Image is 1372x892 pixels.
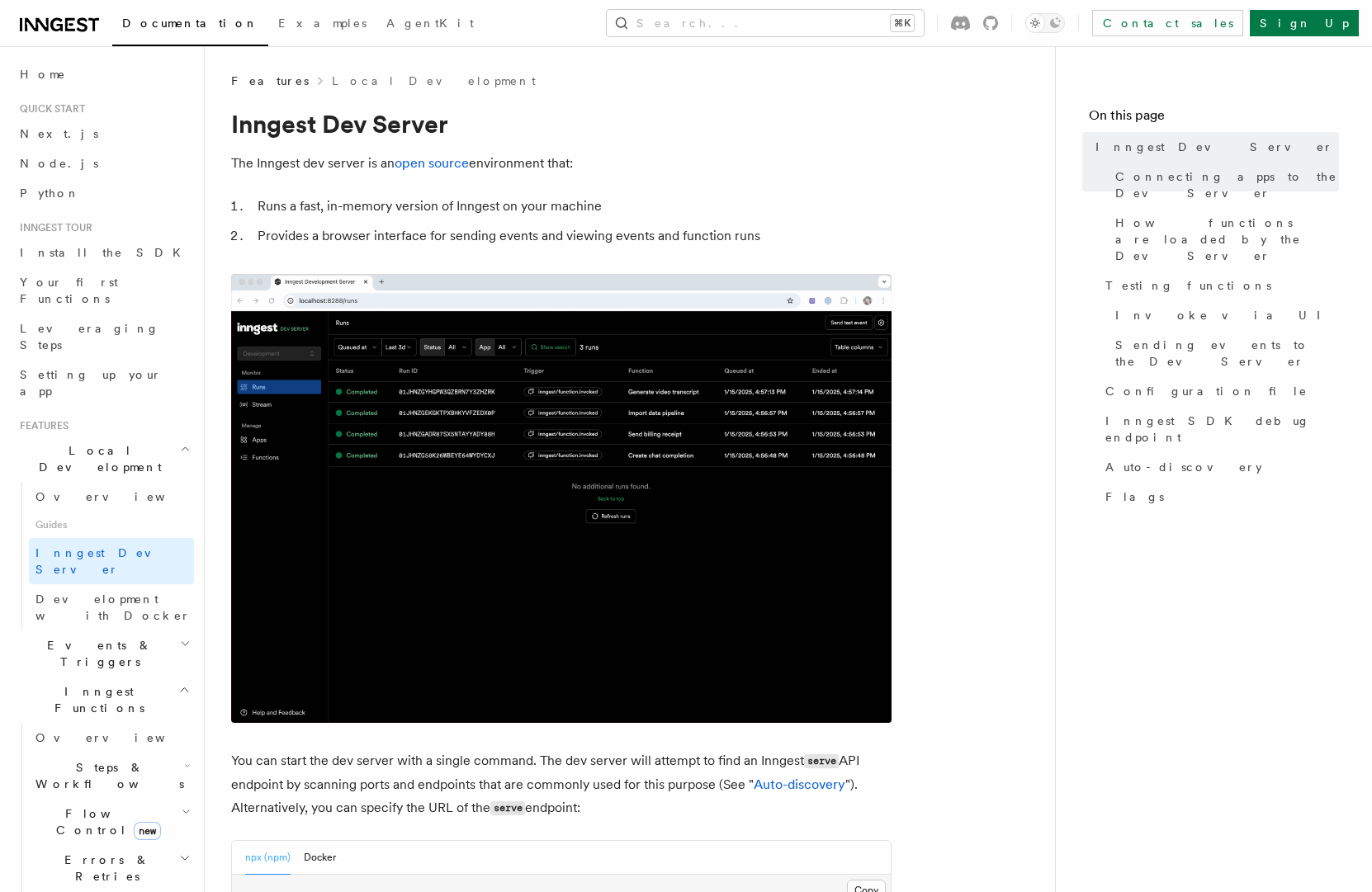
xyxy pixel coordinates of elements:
span: Overview [35,731,206,744]
span: AgentKit [386,17,474,30]
button: Local Development [13,436,194,482]
button: Errors & Retries [29,845,194,891]
a: Invoke via UI [1109,300,1339,330]
a: Python [13,178,194,208]
a: Your first Functions [13,267,194,314]
p: The Inngest dev server is an environment that: [231,152,892,175]
a: open source [395,155,469,171]
a: Sending events to the Dev Server [1109,330,1339,376]
a: Testing functions [1099,271,1339,300]
a: Auto-discovery [754,776,845,792]
span: Inngest Dev Server [35,546,177,576]
code: serve [490,801,525,815]
span: Auto-discovery [1105,459,1262,475]
span: Flow Control [29,805,182,838]
span: Events & Triggers [13,637,180,670]
a: Inngest Dev Server [29,538,194,584]
span: Home [20,66,66,83]
a: Configuration file [1099,376,1339,406]
span: Python [20,186,80,200]
a: AgentKit [376,5,484,45]
a: Overview [29,723,194,753]
span: Your first Functions [20,276,118,305]
button: npx (npm) [245,841,291,875]
button: Search...⌘K [607,10,924,36]
span: Node.js [20,157,98,170]
span: Install the SDK [20,246,191,259]
a: Sign Up [1250,10,1359,36]
a: Setting up your app [13,360,194,406]
h1: Inngest Dev Server [231,109,892,139]
span: new [134,822,161,840]
span: Features [231,73,309,89]
span: Leveraging Steps [20,322,159,352]
span: Invoke via UI [1115,307,1335,323]
a: Local Development [332,73,536,89]
span: Examples [278,17,367,30]
a: Auto-discovery [1099,452,1339,482]
span: Overview [35,490,206,503]
li: Runs a fast, in-memory version of Inngest on your machine [253,195,892,218]
a: Flags [1099,482,1339,512]
kbd: ⌘K [891,15,914,31]
span: Inngest tour [13,221,92,234]
button: Inngest Functions [13,677,194,723]
span: Next.js [20,127,98,140]
img: Dev Server Demo [231,274,892,723]
a: Development with Docker [29,584,194,630]
a: Documentation [112,5,268,46]
span: Configuration file [1105,383,1308,399]
span: Connecting apps to the Dev Server [1115,168,1339,201]
a: Overview [29,482,194,512]
a: Install the SDK [13,238,194,267]
div: Local Development [13,482,194,630]
span: Setting up your app [20,368,162,398]
a: Node.js [13,149,194,178]
span: Documentation [122,17,258,30]
a: Contact sales [1092,10,1243,36]
span: Local Development [13,442,180,475]
span: Inngest SDK debug endpoint [1105,413,1339,446]
span: How functions are loaded by the Dev Server [1115,215,1339,264]
a: Inngest SDK debug endpoint [1099,406,1339,452]
span: Sending events to the Dev Server [1115,337,1339,370]
button: Docker [304,841,336,875]
button: Events & Triggers [13,630,194,677]
a: Inngest Dev Server [1089,132,1339,162]
a: Leveraging Steps [13,314,194,360]
span: Development with Docker [35,592,191,622]
li: Provides a browser interface for sending events and viewing events and function runs [253,224,892,248]
h4: On this page [1089,106,1339,132]
a: Examples [268,5,376,45]
span: Errors & Retries [29,852,179,885]
p: You can start the dev server with a single command. The dev server will attempt to find an Innges... [231,749,892,820]
a: Next.js [13,119,194,149]
a: Home [13,59,194,89]
span: Quick start [13,102,85,116]
a: Connecting apps to the Dev Server [1109,162,1339,208]
span: Guides [29,512,194,538]
span: Inngest Dev Server [1095,139,1333,155]
span: Steps & Workflows [29,759,184,792]
button: Toggle dark mode [1025,13,1065,33]
span: Testing functions [1105,277,1271,294]
span: Features [13,419,69,432]
button: Steps & Workflows [29,753,194,799]
span: Inngest Functions [13,683,178,716]
button: Flow Controlnew [29,799,194,845]
span: Flags [1105,488,1164,505]
a: How functions are loaded by the Dev Server [1109,208,1339,271]
code: serve [804,754,839,768]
